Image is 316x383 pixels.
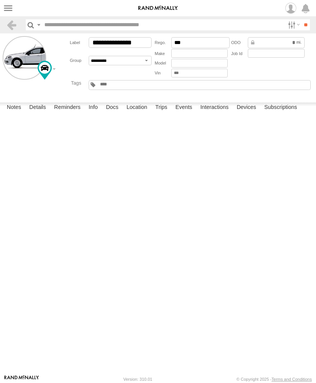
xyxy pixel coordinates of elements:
div: Version: 310.01 [124,377,152,381]
label: Trips [152,102,171,113]
a: Back to previous Page [6,19,17,30]
img: rand-logo.svg [138,6,178,11]
label: Subscriptions [260,102,301,113]
a: Visit our Website [4,375,39,383]
div: Change Map Icon [38,61,52,80]
label: Search Filter Options [285,19,301,30]
label: Interactions [197,102,233,113]
label: Docs [102,102,122,113]
label: Info [85,102,102,113]
label: Location [123,102,151,113]
label: Devices [233,102,260,113]
div: Data from Vehicle CANbus [248,37,305,48]
label: Details [25,102,50,113]
label: Search Query [36,19,42,30]
a: Terms and Conditions [272,377,312,381]
label: Reminders [50,102,84,113]
label: Notes [3,102,25,113]
div: © Copyright 2025 - [236,377,312,381]
label: Events [172,102,196,113]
